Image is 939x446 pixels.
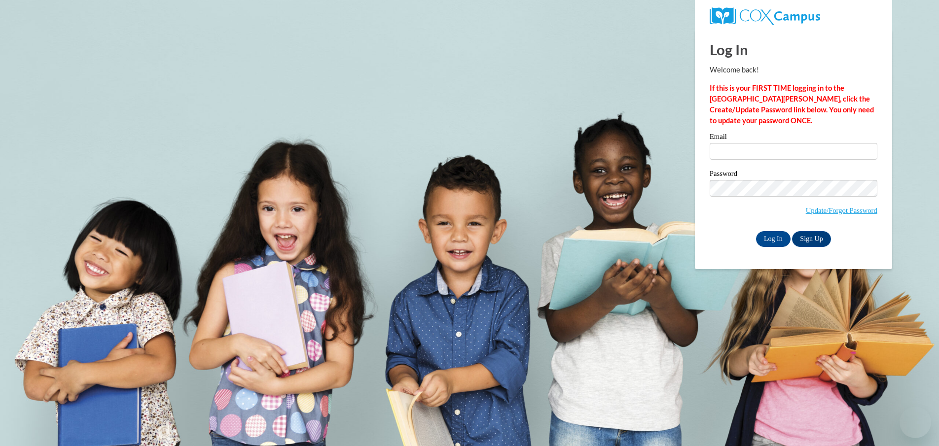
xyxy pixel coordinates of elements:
a: COX Campus [710,7,877,25]
a: Sign Up [792,231,831,247]
label: Password [710,170,877,180]
iframe: Button to launch messaging window [900,407,931,438]
h1: Log In [710,39,877,60]
a: Update/Forgot Password [806,206,877,214]
img: COX Campus [710,7,820,25]
label: Email [710,133,877,143]
strong: If this is your FIRST TIME logging in to the [GEOGRAPHIC_DATA][PERSON_NAME], click the Create/Upd... [710,84,874,125]
p: Welcome back! [710,65,877,75]
input: Log In [756,231,791,247]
